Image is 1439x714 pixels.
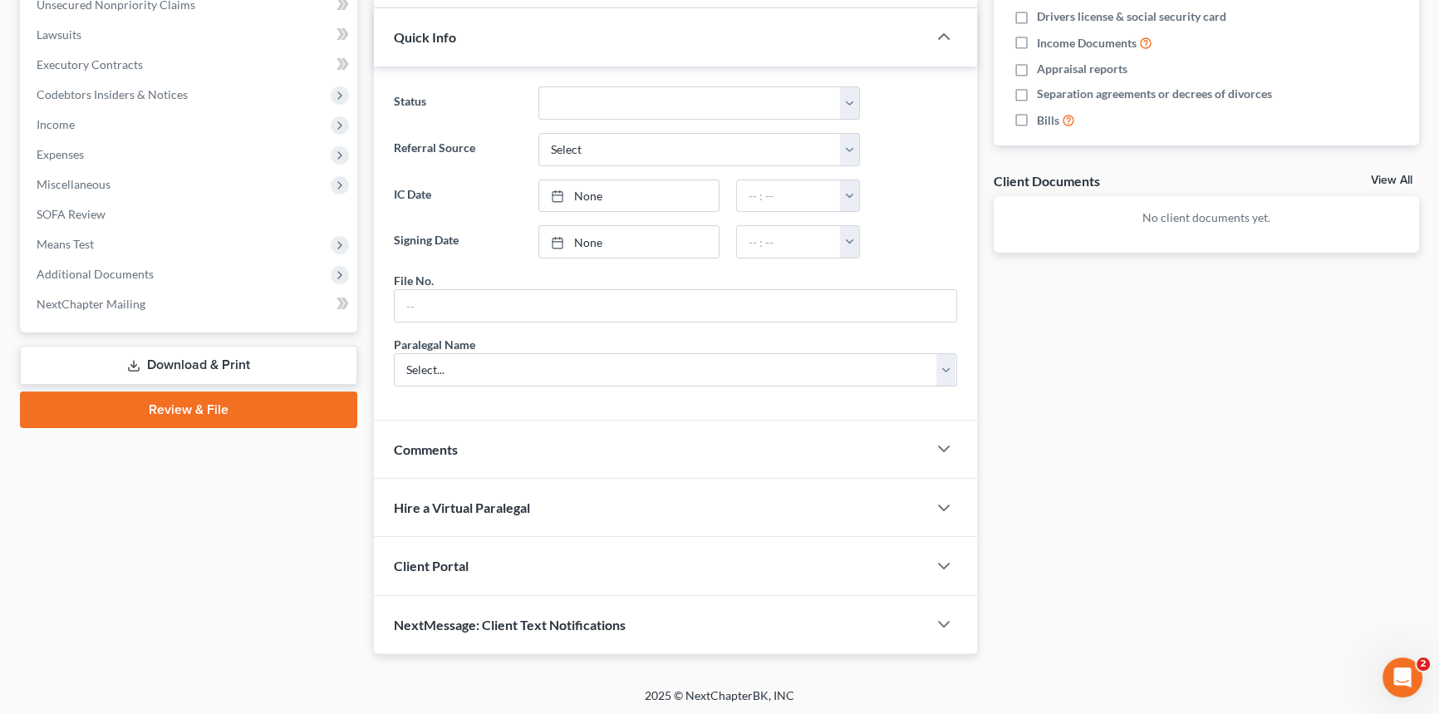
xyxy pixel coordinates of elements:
[539,226,718,258] a: None
[1417,657,1430,671] span: 2
[1037,86,1272,102] span: Separation agreements or decrees of divorces
[994,172,1100,190] div: Client Documents
[37,87,188,101] span: Codebtors Insiders & Notices
[386,225,530,259] label: Signing Date
[37,117,75,131] span: Income
[23,20,357,50] a: Lawsuits
[37,177,111,191] span: Miscellaneous
[23,289,357,319] a: NextChapter Mailing
[395,290,956,322] input: --
[37,297,145,311] span: NextChapter Mailing
[37,57,143,71] span: Executory Contracts
[1037,112,1059,129] span: Bills
[394,500,530,515] span: Hire a Virtual Paralegal
[737,226,842,258] input: -- : --
[394,617,626,633] span: NextMessage: Client Text Notifications
[20,346,357,385] a: Download & Print
[20,391,357,428] a: Review & File
[1383,657,1422,697] iframe: Intercom live chat
[1037,35,1137,52] span: Income Documents
[37,27,81,42] span: Lawsuits
[737,180,842,212] input: -- : --
[37,207,106,221] span: SOFA Review
[1371,175,1412,186] a: View All
[37,237,94,251] span: Means Test
[394,336,475,353] div: Paralegal Name
[37,267,154,281] span: Additional Documents
[1037,8,1226,25] span: Drivers license & social security card
[1037,61,1127,77] span: Appraisal reports
[394,272,434,289] div: File No.
[37,147,84,161] span: Expenses
[386,133,530,166] label: Referral Source
[386,180,530,213] label: IC Date
[394,441,458,457] span: Comments
[23,199,357,229] a: SOFA Review
[1007,209,1407,226] p: No client documents yet.
[23,50,357,80] a: Executory Contracts
[386,86,530,120] label: Status
[539,180,718,212] a: None
[394,558,469,574] span: Client Portal
[394,29,456,45] span: Quick Info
